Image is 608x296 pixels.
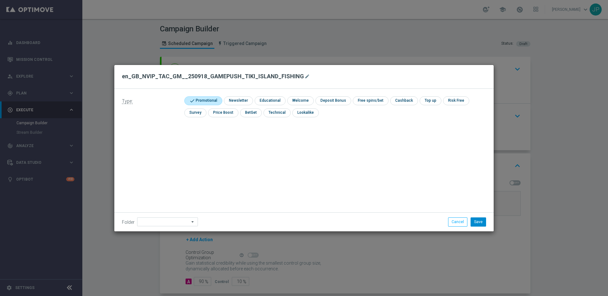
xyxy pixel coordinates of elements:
[471,217,486,226] button: Save
[122,99,133,104] span: Type:
[190,218,196,226] i: arrow_drop_down
[448,217,467,226] button: Cancel
[304,73,312,80] button: mode_edit
[122,220,135,225] label: Folder
[305,74,310,79] i: mode_edit
[122,73,304,80] h2: en_GB_NVIP_TAC_GM__250918_GAMEPUSH_TIKI_ISLAND_FISHING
